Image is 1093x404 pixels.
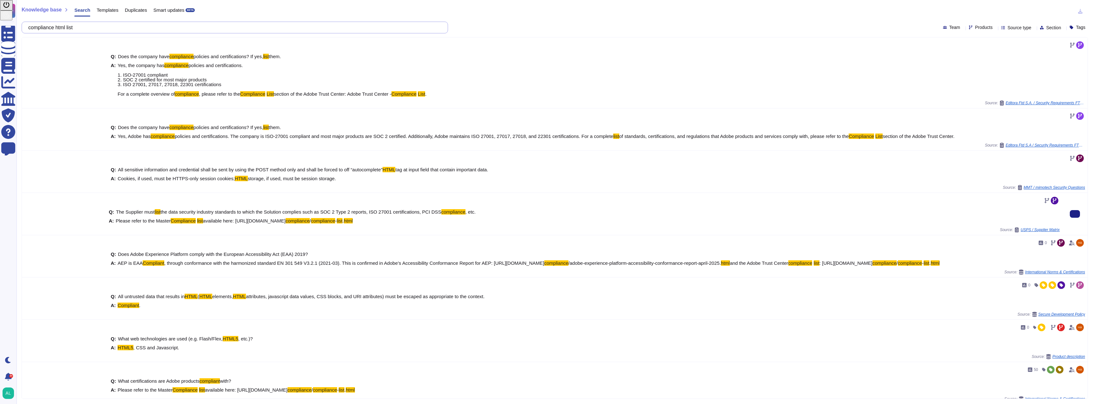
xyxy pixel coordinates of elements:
[310,218,311,223] span: /
[111,294,116,299] b: Q:
[223,336,238,341] mark: HTML5
[111,125,116,130] b: Q:
[1006,143,1085,147] span: Editora Ftd S.A / Security Requirements FTD Translated Full
[819,260,872,266] span: : [URL][DOMAIN_NAME]
[233,294,246,299] mark: HTML
[313,387,337,393] mark: compliance
[544,260,568,266] mark: compliance
[1027,325,1029,329] span: 0
[111,176,116,181] b: A:
[175,134,613,139] span: policies and certifications. The company is ISO-27001 compliant and most major products are SOC 2...
[985,100,1085,106] span: Source:
[924,260,929,266] mark: list
[1038,312,1085,316] span: Secure Development Policy
[343,218,344,223] span: .
[269,125,281,130] span: them.
[344,218,353,223] mark: html
[1,386,18,400] button: user
[788,260,812,266] mark: compliance
[883,134,954,139] span: section of the Adobe Trust Center.
[1028,283,1030,287] span: 0
[721,260,730,266] mark: html
[391,91,417,97] mark: Compliance
[1076,25,1085,30] span: Tags
[111,303,116,308] b: A:
[139,303,140,308] span: .
[143,260,164,266] mark: Compliant
[975,25,993,30] span: Products
[125,8,147,12] span: Duplicates
[118,125,169,130] span: Does the company have
[898,260,922,266] mark: compliance
[339,387,344,393] mark: list
[118,134,151,139] span: Yes, Adobe has
[344,387,346,393] span: .
[193,54,263,59] span: policies and certifications? If yes,
[186,8,195,12] div: BETA
[619,134,849,139] span: of standards, certifications, and regulations that Adobe products and services comply with, pleas...
[269,54,281,59] span: them.
[929,260,931,266] span: .
[240,91,265,97] mark: Compliance
[205,387,288,393] span: available here: [URL][DOMAIN_NAME]
[118,63,243,97] span: policies and certifications. 1. ISO-27001 compliant 2. SOC 2 certified for most major products 3....
[199,91,240,97] span: , please refer to the
[263,125,269,130] mark: list
[118,251,308,257] span: Does Adobe Experience Platform comply with the European Accessibility Act (EAA) 2019?
[311,218,335,223] mark: compliance
[1006,101,1085,105] span: Editora Ftd S.A. / Security Requirements FTD Translated Full (2)
[169,54,193,59] mark: compliance
[1003,185,1085,190] span: Source:
[118,336,222,341] span: What web technologies are used (e.g. Flash/Flex,
[111,54,116,59] b: Q:
[288,387,312,393] mark: compliance
[246,294,485,299] span: attributes, javascript data values, CSS blocks, and URI attributes) must be escaped as appropriat...
[173,387,198,393] mark: Compliance
[274,91,391,97] span: section of the Adobe Trust Center: Adobe Trust Center -
[111,387,116,392] b: A:
[9,374,13,378] div: 9+
[814,260,819,266] mark: list
[111,63,116,96] b: A:
[198,294,199,299] span: (
[116,209,155,215] span: The Supplier must
[985,143,1085,148] span: Source:
[118,294,185,299] span: All untrusted data that results in
[118,345,133,350] mark: HTML5
[160,209,441,215] span: the data security industry standards to which the Solution complies such as SOC 2 Type 2 reports,...
[875,134,883,139] mark: List
[171,218,196,223] mark: Compliance
[133,345,179,350] span: , CSS and Javascript.
[267,91,274,97] mark: List
[118,176,234,181] span: Cookies, if used, must be HTTPS-only session cookies;
[238,336,253,341] span: , etc.)?
[1017,312,1085,317] span: Source:
[151,134,175,139] mark: compliance
[97,8,118,12] span: Templates
[111,336,116,341] b: Q:
[22,7,62,12] span: Knowledge base
[3,387,14,399] img: user
[897,260,898,266] span: /
[118,260,143,266] span: AEP is EAA
[337,218,343,223] mark: list
[1004,270,1085,275] span: Source:
[931,260,940,266] mark: html
[263,54,269,59] mark: list
[118,387,173,393] span: Please refer to the Master
[418,91,425,97] mark: List
[1024,186,1085,189] span: MMT / mimotech Security Questions
[155,209,160,215] mark: list
[199,294,212,299] mark: HTML
[335,218,337,223] span: -
[1052,355,1085,359] span: Product description
[1025,397,1085,401] span: International Norms & Certifications
[118,378,200,384] span: What certifications are Adobe products
[849,134,874,139] mark: Compliance
[199,387,205,393] mark: list
[193,125,263,130] span: policies and certifications? If yes,
[1076,324,1084,331] img: user
[109,218,114,223] b: A:
[175,91,199,97] mark: compliance
[197,218,203,223] mark: list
